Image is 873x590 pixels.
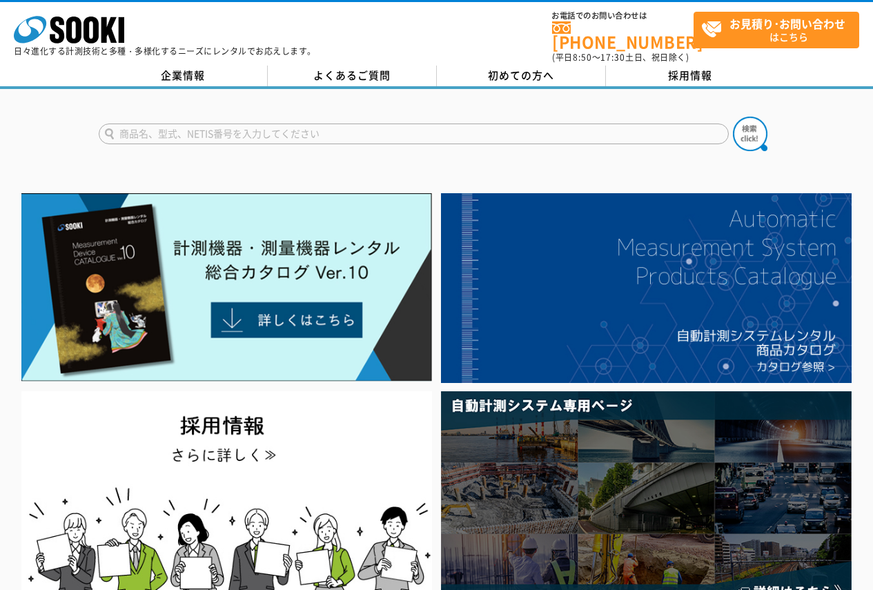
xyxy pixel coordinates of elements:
[606,66,775,86] a: 採用情報
[552,51,689,63] span: (平日 ～ 土日、祝日除く)
[99,66,268,86] a: 企業情報
[99,124,729,144] input: 商品名、型式、NETIS番号を入力してください
[441,193,852,383] img: 自動計測システムカタログ
[268,66,437,86] a: よくあるご質問
[733,117,767,151] img: btn_search.png
[437,66,606,86] a: 初めての方へ
[600,51,625,63] span: 17:30
[701,12,859,47] span: はこちら
[573,51,592,63] span: 8:50
[552,21,694,50] a: [PHONE_NUMBER]
[729,15,845,32] strong: お見積り･お問い合わせ
[21,193,432,382] img: Catalog Ver10
[14,47,316,55] p: 日々進化する計測技術と多種・多様化するニーズにレンタルでお応えします。
[552,12,694,20] span: お電話でのお問い合わせは
[694,12,859,48] a: お見積り･お問い合わせはこちら
[488,68,554,83] span: 初めての方へ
